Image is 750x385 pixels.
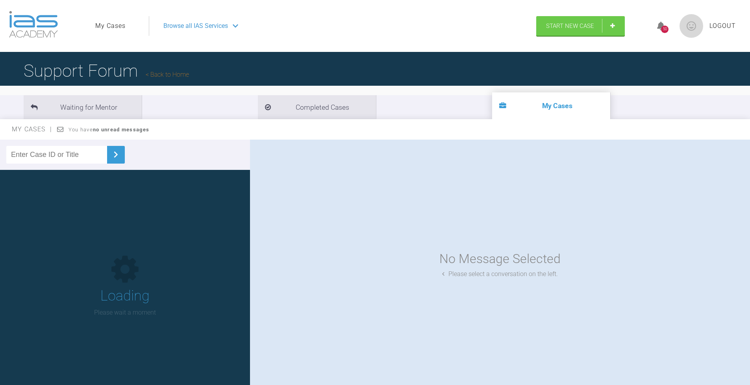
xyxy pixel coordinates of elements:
div: 50 [661,26,669,33]
p: Please wait a moment [94,308,156,318]
li: Waiting for Mentor [24,95,142,119]
span: Browse all IAS Services [163,21,228,31]
span: Start New Case [546,22,594,29]
input: Enter Case ID or Title [6,146,107,164]
img: logo-light.3e3ef733.png [9,11,58,38]
h1: Loading [100,285,150,308]
a: Start New Case [536,16,625,36]
a: My Cases [95,21,126,31]
div: No Message Selected [439,249,561,269]
li: My Cases [492,92,610,119]
a: Logout [709,21,736,31]
a: Back to Home [146,71,189,78]
img: profile.png [680,14,703,38]
h1: Support Forum [24,57,189,85]
div: Please select a conversation on the left. [442,269,558,279]
span: My Cases [12,125,52,133]
span: You have [69,127,149,133]
strong: no unread messages [93,127,149,133]
li: Completed Cases [258,95,376,119]
img: chevronRight.28bd32b0.svg [109,148,122,161]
